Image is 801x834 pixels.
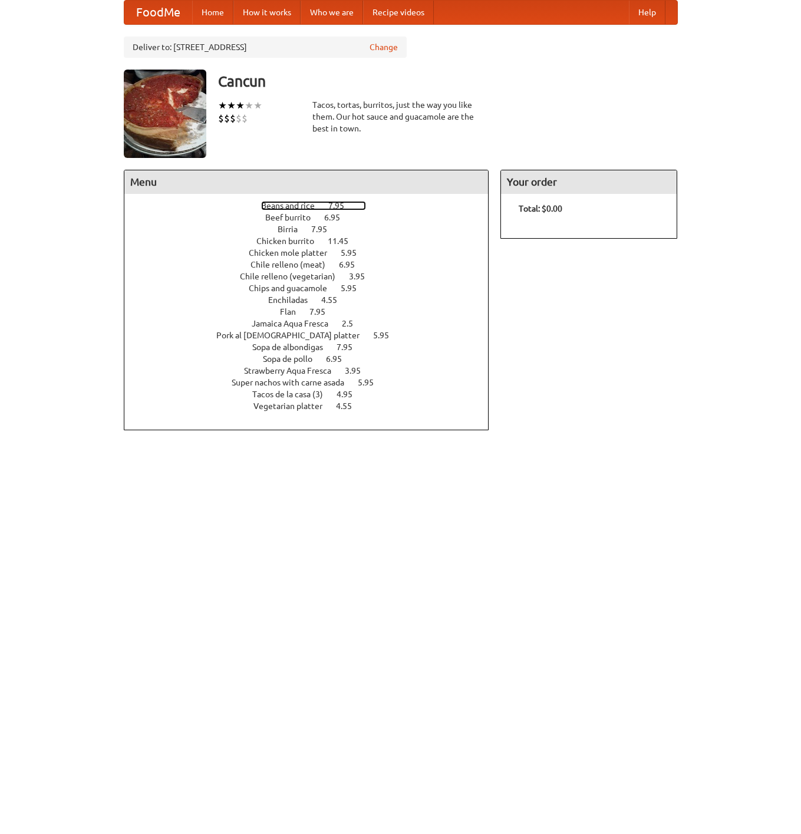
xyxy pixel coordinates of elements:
span: 5.95 [341,284,368,293]
span: 7.95 [311,225,339,234]
a: Chips and guacamole 5.95 [249,284,378,293]
li: ★ [236,99,245,112]
span: 6.95 [324,213,352,222]
a: Beans and rice 7.95 [261,201,366,210]
a: Chile relleno (vegetarian) 3.95 [240,272,387,281]
span: 4.95 [337,390,364,399]
span: Chile relleno (vegetarian) [240,272,347,281]
a: Pork al [DEMOGRAPHIC_DATA] platter 5.95 [216,331,411,340]
a: Home [192,1,233,24]
li: ★ [227,99,236,112]
span: 5.95 [358,378,385,387]
h3: Cancun [218,70,678,93]
b: Total: $0.00 [519,204,562,213]
h4: Menu [124,170,489,194]
div: Deliver to: [STREET_ADDRESS] [124,37,407,58]
a: Jamaica Aqua Fresca 2.5 [252,319,375,328]
li: ★ [245,99,253,112]
span: Beans and rice [261,201,327,210]
span: 7.95 [337,342,364,352]
a: How it works [233,1,301,24]
span: Beef burrito [265,213,322,222]
span: 7.95 [328,201,356,210]
a: Change [370,41,398,53]
span: 3.95 [345,366,373,375]
li: $ [236,112,242,125]
span: Chicken burrito [256,236,326,246]
span: Strawberry Aqua Fresca [244,366,343,375]
a: FoodMe [124,1,192,24]
span: 4.55 [336,401,364,411]
span: Vegetarian platter [253,401,334,411]
h4: Your order [501,170,677,194]
a: Tacos de la casa (3) 4.95 [252,390,374,399]
span: Flan [280,307,308,317]
li: ★ [253,99,262,112]
span: Sopa de pollo [263,354,324,364]
span: 2.5 [342,319,365,328]
span: Pork al [DEMOGRAPHIC_DATA] platter [216,331,371,340]
span: 5.95 [373,331,401,340]
span: Chicken mole platter [249,248,339,258]
a: Chile relleno (meat) 6.95 [250,260,377,269]
a: Strawberry Aqua Fresca 3.95 [244,366,383,375]
li: $ [242,112,248,125]
div: Tacos, tortas, burritos, just the way you like them. Our hot sauce and guacamole are the best in ... [312,99,489,134]
a: Sopa de pollo 6.95 [263,354,364,364]
span: 6.95 [326,354,354,364]
span: 3.95 [349,272,377,281]
a: Recipe videos [363,1,434,24]
span: Super nachos with carne asada [232,378,356,387]
a: Super nachos with carne asada 5.95 [232,378,395,387]
img: angular.jpg [124,70,206,158]
span: Tacos de la casa (3) [252,390,335,399]
a: Enchiladas 4.55 [268,295,359,305]
a: Help [629,1,665,24]
a: Chicken burrito 11.45 [256,236,370,246]
li: ★ [218,99,227,112]
span: Birria [278,225,309,234]
span: Enchiladas [268,295,319,305]
a: Vegetarian platter 4.55 [253,401,374,411]
span: 6.95 [339,260,367,269]
span: 7.95 [309,307,337,317]
li: $ [218,112,224,125]
a: Flan 7.95 [280,307,347,317]
li: $ [230,112,236,125]
span: Jamaica Aqua Fresca [252,319,340,328]
span: Chips and guacamole [249,284,339,293]
span: 5.95 [341,248,368,258]
span: Chile relleno (meat) [250,260,337,269]
a: Beef burrito 6.95 [265,213,362,222]
a: Chicken mole platter 5.95 [249,248,378,258]
span: Sopa de albondigas [252,342,335,352]
span: 4.55 [321,295,349,305]
a: Who we are [301,1,363,24]
span: 11.45 [328,236,360,246]
a: Sopa de albondigas 7.95 [252,342,374,352]
li: $ [224,112,230,125]
a: Birria 7.95 [278,225,349,234]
